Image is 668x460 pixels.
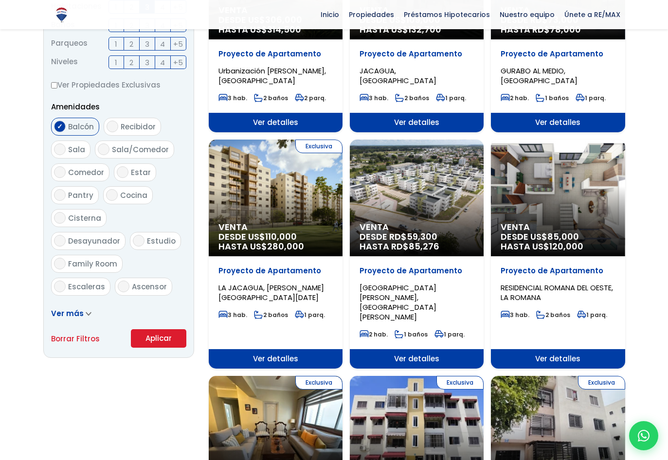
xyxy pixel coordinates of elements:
[51,79,186,91] label: Ver Propiedades Exclusivas
[344,7,399,22] span: Propiedades
[131,167,151,177] span: Estar
[578,376,625,389] span: Exclusiva
[132,282,167,292] span: Ascensor
[54,121,66,132] input: Balcón
[54,166,66,178] input: Comedor
[501,25,615,35] span: HASTA RD$
[218,242,333,251] span: HASTA US$
[409,240,439,252] span: 85,276
[536,94,569,102] span: 1 baños
[68,259,117,269] span: Family Room
[501,49,615,59] p: Proyecto de Apartamento
[436,94,466,102] span: 1 parq.
[51,308,84,318] span: Ver más
[51,333,100,345] a: Borrar Filtros
[51,82,57,88] input: Ver Propiedades Exclusivas
[295,311,325,319] span: 1 parq.
[501,232,615,251] span: DESDE US$
[129,38,133,50] span: 2
[491,140,625,369] a: Venta DESDE US$85,000 HASTA US$120,000 Proyecto de Apartamento RESIDENCIAL ROMANA DEL OESTE, LA R...
[218,66,326,86] span: Urbanización [PERSON_NAME], [GEOGRAPHIC_DATA]
[51,55,78,69] span: Niveles
[267,23,301,35] span: 314,500
[218,15,333,35] span: DESDE US$
[131,329,186,348] button: Aplicar
[407,230,437,243] span: 59,300
[209,140,343,369] a: Exclusiva Venta DESDE US$110,000 HASTA US$280,000 Proyecto de Apartamento LA JACAGUA, [PERSON_NAM...
[121,122,156,132] span: Recibidor
[54,258,66,269] input: Family Room
[350,349,484,369] span: Ver detalles
[295,140,343,153] span: Exclusiva
[218,232,333,251] span: DESDE US$
[501,311,529,319] span: 3 hab.
[68,144,85,155] span: Sala
[577,311,607,319] span: 1 parq.
[173,38,183,50] span: +5
[360,266,474,276] p: Proyecto de Apartamento
[501,94,529,102] span: 2 hab.
[218,283,324,302] span: LA JACAGUA, [PERSON_NAME][GEOGRAPHIC_DATA][DATE]
[265,230,297,243] span: 110,000
[408,23,441,35] span: 132,700
[54,189,66,201] input: Pantry
[547,230,579,243] span: 85,000
[54,281,66,292] input: Escaleras
[491,113,625,132] span: Ver detalles
[106,189,118,201] input: Cocina
[350,113,484,132] span: Ver detalles
[495,7,560,22] span: Nuestro equipo
[360,232,474,251] span: DESDE RD$
[360,15,474,35] span: DESDE US$
[360,94,388,102] span: 3 hab.
[399,7,495,22] span: Préstamos Hipotecarios
[360,222,474,232] span: Venta
[68,190,93,200] span: Pantry
[218,266,333,276] p: Proyecto de Apartamento
[218,25,333,35] span: HASTA US$
[147,236,176,246] span: Estudio
[51,101,186,113] p: Amenidades
[218,222,333,232] span: Venta
[173,56,183,69] span: +5
[295,376,343,389] span: Exclusiva
[118,281,129,292] input: Ascensor
[360,283,436,322] span: [GEOGRAPHIC_DATA][PERSON_NAME], [GEOGRAPHIC_DATA][PERSON_NAME]
[112,144,169,155] span: Sala/Comedor
[145,38,149,50] span: 3
[295,94,326,102] span: 2 parq.
[117,166,128,178] input: Estar
[536,311,570,319] span: 2 baños
[54,212,66,224] input: Cisterna
[54,235,66,247] input: Desayunador
[254,94,288,102] span: 2 baños
[549,240,583,252] span: 120,000
[145,56,149,69] span: 3
[395,330,428,338] span: 1 baños
[360,66,436,86] span: JACAGUA, [GEOGRAPHIC_DATA]
[68,213,101,223] span: Cisterna
[115,38,117,50] span: 1
[501,66,578,86] span: GURABO AL MEDIO, [GEOGRAPHIC_DATA]
[160,56,165,69] span: 4
[68,167,104,177] span: Comedor
[107,121,118,132] input: Recibidor
[360,330,388,338] span: 2 hab.
[53,6,70,23] img: Logo de REMAX
[68,236,120,246] span: Desayunador
[501,242,615,251] span: HASTA US$
[160,38,165,50] span: 4
[501,15,615,35] span: DESDE RD$
[54,143,66,155] input: Sala
[491,349,625,369] span: Ver detalles
[360,242,474,251] span: HASTA RD$
[209,113,343,132] span: Ver detalles
[218,94,247,102] span: 3 hab.
[316,7,344,22] span: Inicio
[501,266,615,276] p: Proyecto de Apartamento
[360,49,474,59] p: Proyecto de Apartamento
[560,7,625,22] span: Únete a RE/MAX
[98,143,109,155] input: Sala/Comedor
[267,240,304,252] span: 280,000
[360,25,474,35] span: HASTA US$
